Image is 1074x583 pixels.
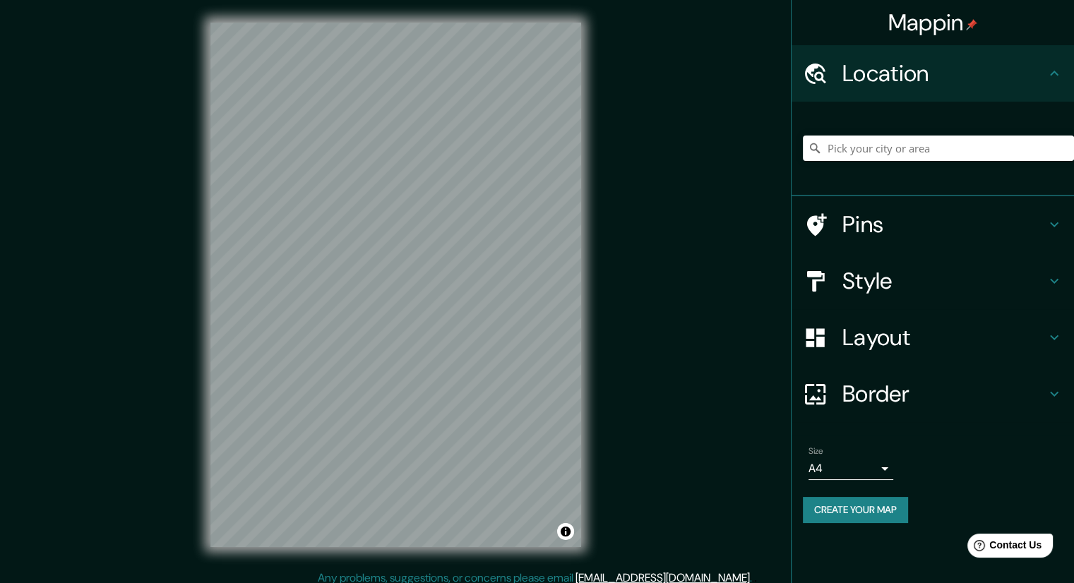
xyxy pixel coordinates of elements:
h4: Mappin [888,8,978,37]
button: Toggle attribution [557,523,574,540]
div: Pins [792,196,1074,253]
h4: Style [842,267,1046,295]
iframe: Help widget launcher [948,528,1058,567]
div: Location [792,45,1074,102]
div: Layout [792,309,1074,366]
input: Pick your city or area [803,136,1074,161]
button: Create your map [803,497,908,523]
h4: Pins [842,210,1046,239]
div: Style [792,253,1074,309]
div: A4 [809,457,893,480]
h4: Layout [842,323,1046,351]
img: pin-icon.png [966,19,977,30]
canvas: Map [210,23,581,547]
h4: Location [842,59,1046,88]
div: Border [792,366,1074,422]
label: Size [809,445,823,457]
h4: Border [842,380,1046,408]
